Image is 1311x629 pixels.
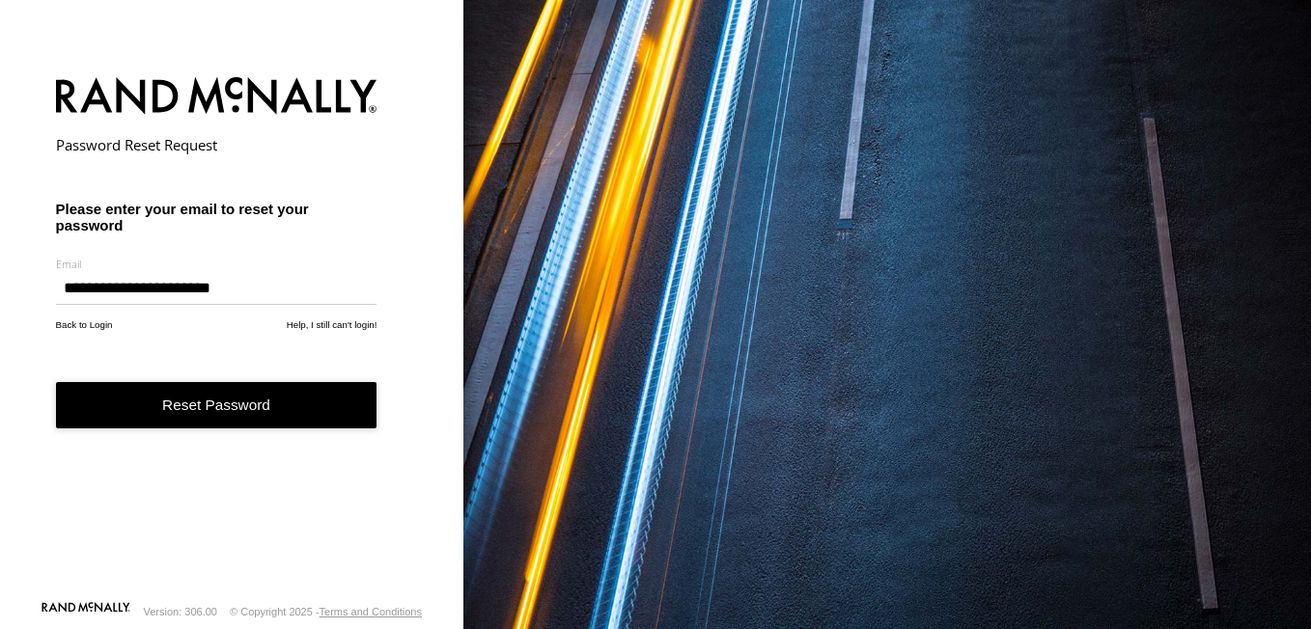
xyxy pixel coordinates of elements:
[56,73,377,123] img: Rand McNally
[56,257,377,271] label: Email
[320,606,422,617] a: Terms and Conditions
[56,382,377,429] button: Reset Password
[287,319,377,330] a: Help, I still can't login!
[42,602,130,621] a: Visit our Website
[56,135,377,154] h2: Password Reset Request
[56,319,113,330] a: Back to Login
[144,606,217,617] div: Version: 306.00
[56,201,377,233] h3: Please enter your email to reset your password
[230,606,422,617] div: © Copyright 2025 -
